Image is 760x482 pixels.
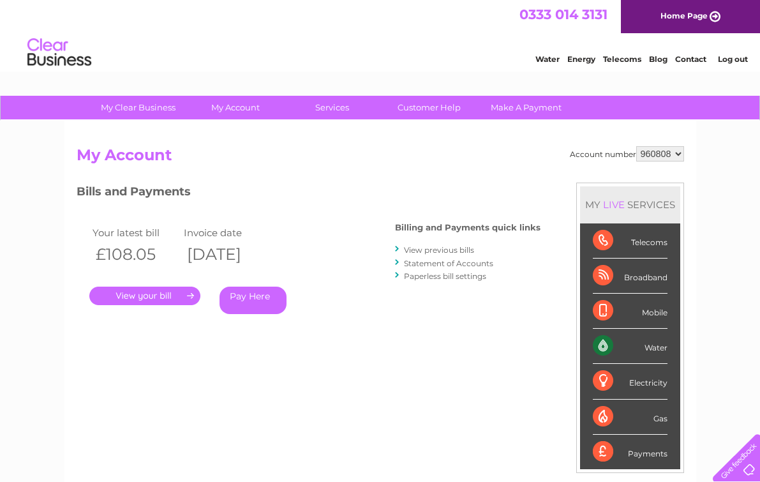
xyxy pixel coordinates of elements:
a: View previous bills [404,245,474,255]
div: Mobile [593,294,667,329]
div: Broadband [593,259,667,294]
a: Pay Here [220,287,287,314]
h3: Bills and Payments [77,183,540,205]
a: Blog [649,54,667,64]
a: Make A Payment [473,96,579,119]
a: Water [535,54,560,64]
td: Your latest bill [89,224,181,241]
div: LIVE [600,199,627,211]
a: Customer Help [376,96,482,119]
a: My Account [183,96,288,119]
div: MY SERVICES [580,186,680,223]
div: Payments [593,435,667,469]
td: Invoice date [181,224,272,241]
a: Services [279,96,385,119]
a: Energy [567,54,595,64]
a: My Clear Business [86,96,191,119]
a: Telecoms [603,54,641,64]
a: Statement of Accounts [404,259,493,268]
div: Electricity [593,364,667,399]
h4: Billing and Payments quick links [395,223,540,232]
div: Clear Business is a trading name of Verastar Limited (registered in [GEOGRAPHIC_DATA] No. 3667643... [79,7,682,62]
div: Account number [570,146,684,162]
a: Paperless bill settings [404,271,486,281]
div: Gas [593,400,667,435]
th: £108.05 [89,241,181,267]
th: [DATE] [181,241,272,267]
a: Log out [718,54,748,64]
a: 0333 014 3131 [519,6,607,22]
h2: My Account [77,146,684,170]
div: Water [593,329,667,364]
a: . [89,287,200,305]
a: Contact [675,54,706,64]
div: Telecoms [593,223,667,259]
img: logo.png [27,33,92,72]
